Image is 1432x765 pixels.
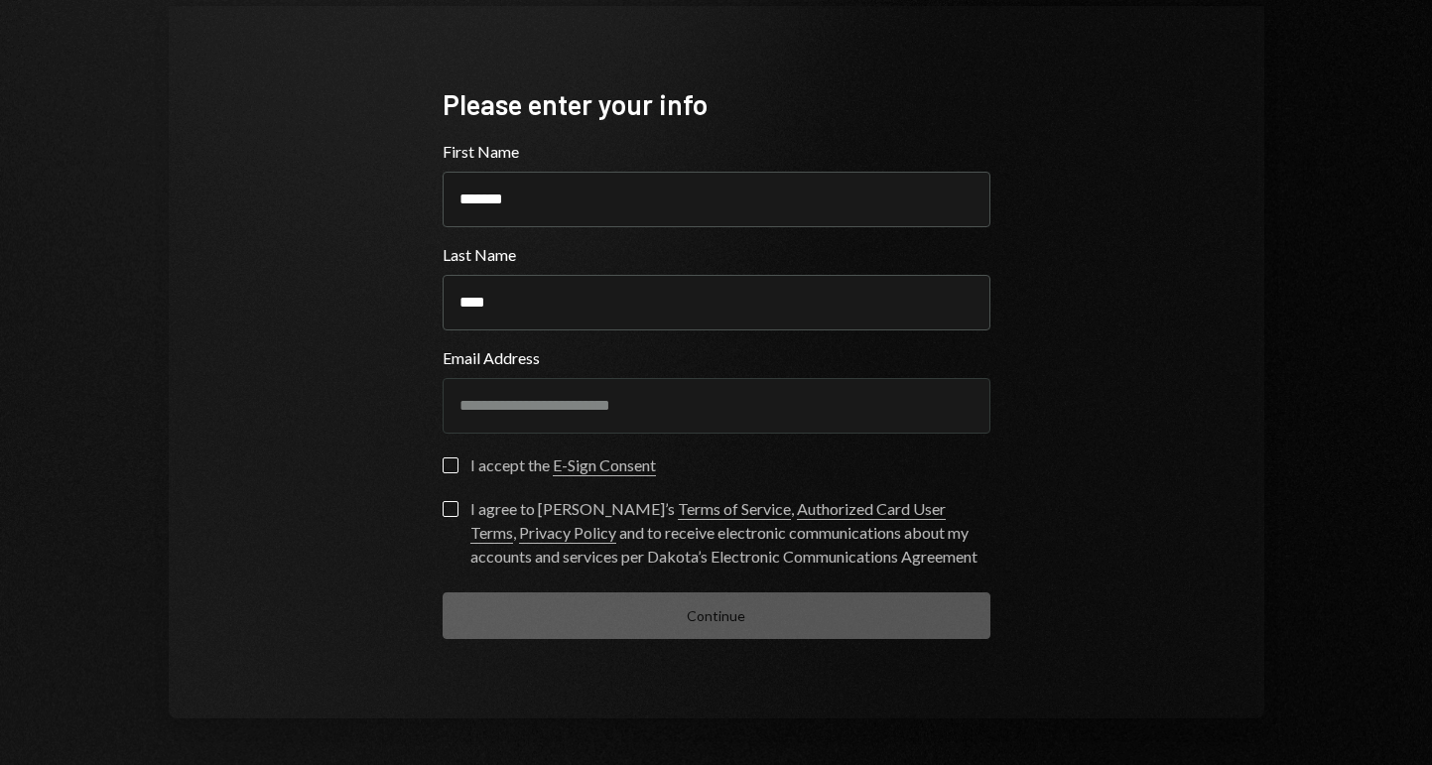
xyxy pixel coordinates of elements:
button: I accept the E-Sign Consent [443,457,458,473]
div: Please enter your info [443,85,990,124]
label: First Name [443,140,990,164]
a: E-Sign Consent [553,455,656,476]
a: Privacy Policy [519,523,616,544]
label: Last Name [443,243,990,267]
button: I agree to [PERSON_NAME]’s Terms of Service, Authorized Card User Terms, Privacy Policy and to re... [443,501,458,517]
label: Email Address [443,346,990,370]
a: Authorized Card User Terms [470,499,946,544]
div: I agree to [PERSON_NAME]’s , , and to receive electronic communications about my accounts and ser... [470,497,990,569]
a: Terms of Service [678,499,791,520]
div: I accept the [470,453,656,477]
